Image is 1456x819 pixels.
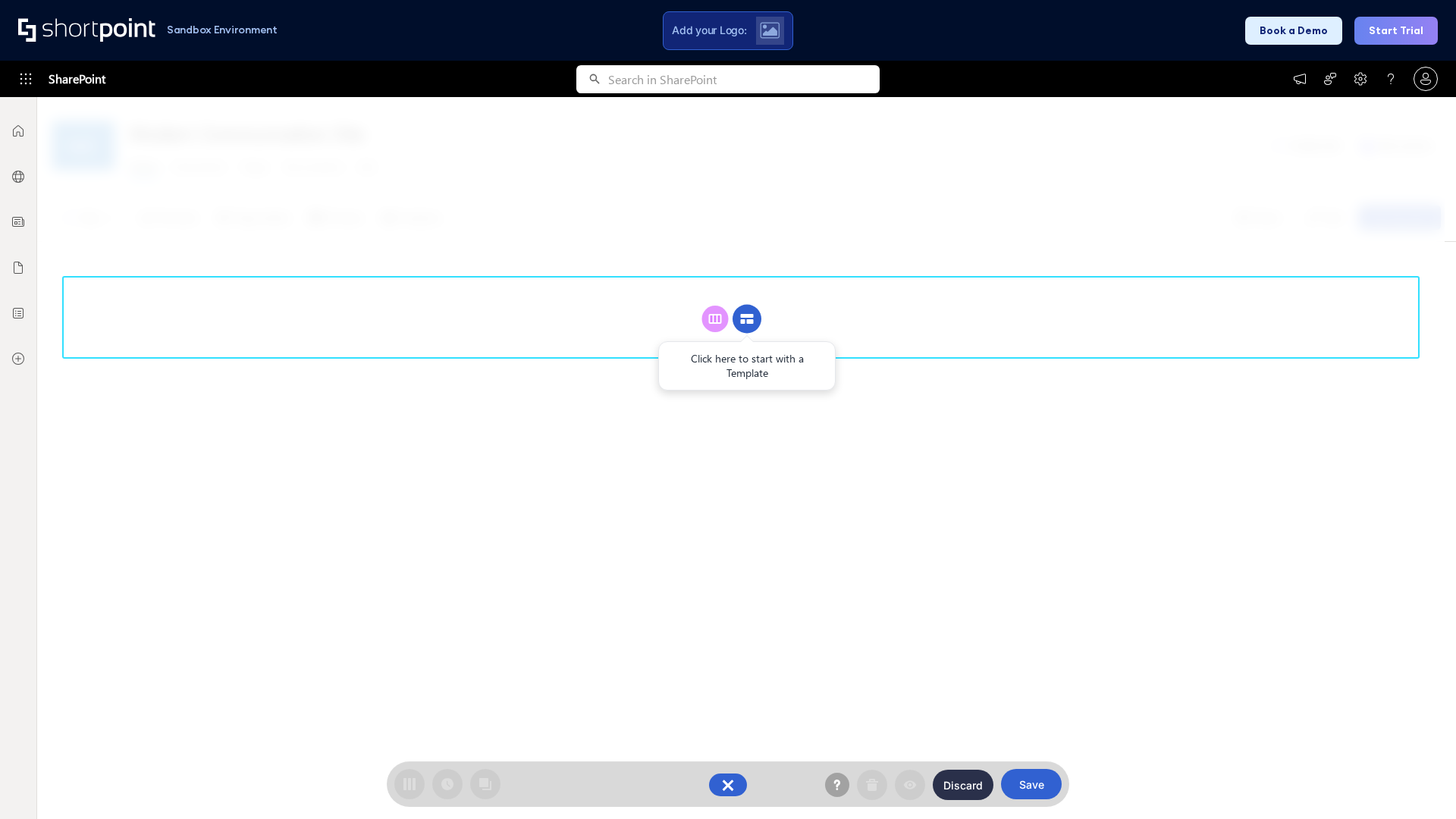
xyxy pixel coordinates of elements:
[760,22,780,39] img: Upload logo
[167,26,278,34] h1: Sandbox Environment
[672,24,746,37] span: Add your Logo:
[933,770,993,800] button: Discard
[1380,746,1456,819] iframe: Chat Widget
[1354,17,1438,45] button: Start Trial
[49,61,105,97] span: SharePoint
[1245,17,1342,45] button: Book a Demo
[608,65,880,93] input: Search in SharePoint
[1001,769,1062,799] button: Save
